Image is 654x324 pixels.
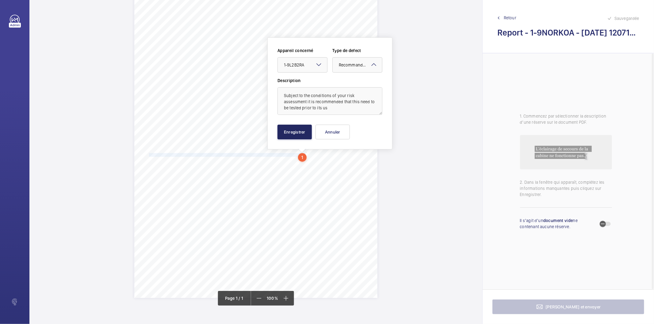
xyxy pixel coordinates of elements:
p: 1. Commencez par sélectionner la description d’une réserve sur le document PDF. [520,113,612,125]
span: Web: [DOMAIN_NAME] Registered in [GEOGRAPHIC_DATA] and Wales Company No 01758622 [149,279,309,283]
p: 2. Dans la fenêtre qui apparaît, complétez les informations manquantes puis cliquez sur Enregistrer. [520,179,612,198]
span: Recommandation [339,62,373,68]
div: Sauvegardée [607,15,639,22]
span: 4972A9Z 3 [203,103,217,106]
span: Safe to operate, please see observations in section C [212,9,300,13]
button: [PERSON_NAME] et envoyer [492,300,644,314]
span: Engineer Surveyor [198,192,225,195]
a: Retour [497,15,639,21]
span: Client ref [149,26,162,30]
span: 1-21023360362 [203,75,223,77]
span: Type of [149,39,160,43]
span: LRC Management UK Ltd [238,25,275,28]
span: Test certificate date [262,75,291,78]
span: DECLARATION [149,167,173,170]
span: Subject to the conditions of your risk assessment it is recommended that this need to be tested p... [149,153,308,157]
span: Overview [149,21,163,24]
span: Qualification [149,192,167,195]
img: audit-report-lines-placeholder.png [520,135,612,169]
span: B: Other defects / Recommendations [149,132,206,136]
span: Client address [238,21,260,24]
label: Appareil concerné [277,47,327,54]
p: Il s’agit d’un ne contenant aucune réserve. [520,217,597,230]
span: None. [149,123,158,127]
span: 100 % [264,296,281,300]
span: A: Defects which are or which could become a danger to persons, the remedial actions, and the dat... [149,115,344,118]
span: Report authenticated by [149,185,184,188]
span: C: Observations [149,147,174,151]
span: Runways, [PERSON_NAME] & Lifting Points [179,34,244,37]
a: mailto:info-uk@bureauveritas.com [235,270,280,274]
strong: document vide [543,218,573,223]
span: Test certificate No. [262,68,290,71]
span: [DATE] [255,49,266,52]
span: Written scheme reference [262,89,300,92]
button: Annuler [316,125,350,139]
label: Type de defect [332,47,382,54]
span: date [219,51,226,54]
span: examined [262,84,277,87]
span: Next examination [219,47,246,50]
span: Barking [238,32,249,36]
span: [PERSON_NAME] et envoyer [546,304,601,309]
button: Enregistrer [277,125,312,139]
span: Additional details [149,82,174,85]
span: inspection [149,43,164,46]
span: Date of manufacture [149,96,179,100]
span: P: Periodic, 12 Monthly. [179,41,213,44]
span: [DATE] [182,49,193,52]
span: Bureau Veritas UK Limited: [STREET_ADDRESS]. B24 9FD Tel: [PHONE_NUMBER] [149,275,289,278]
span: Description [149,34,165,37]
div: 1 [298,153,307,162]
span: is safe to operate. [149,177,175,181]
span: Britannia Load Testing Ltd. [203,89,237,92]
h2: Report - 1-9NORKOA - 2025-06-27 120718.pdf [497,27,639,38]
span: None. [203,82,210,85]
span: IG11 0XD [238,36,252,40]
span: Retour [504,15,516,21]
span: Date report issued [149,49,178,52]
span: SWL(s) for the configuration [262,80,303,83]
span: BV identifier [149,75,166,78]
span: [PERSON_NAME] [198,185,225,188]
span: e: [EMAIL_ADDRESS][DOMAIN_NAME] [231,270,297,274]
span: [PERSON_NAME][GEOGRAPHIC_DATA], [STREET_ADDRESS][PERSON_NAME] [238,29,360,32]
span: Review date [262,96,281,100]
span: 1-9L2B2RA [284,62,304,67]
span: Page 1 of 1 [344,283,363,287]
span: Sub location [149,68,167,71]
span: None. [149,138,158,142]
span: GENERAL INFORMATION [149,61,189,64]
span: be remedied [149,118,168,122]
label: Description [277,77,382,84]
span: Not Marked [203,96,217,99]
span: 4972A9Z 3 [179,26,195,30]
span: Manufacturer [149,89,168,92]
div: Page 1 / 1 [218,291,251,306]
span: For Customer Support call: [PHONE_NUMBER] [149,270,227,274]
span: Serial mark / No. [149,103,173,107]
span: I confirm that the equipment was, thoroughly examined on the [DATE] and subject to any remedial a... [149,174,356,177]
